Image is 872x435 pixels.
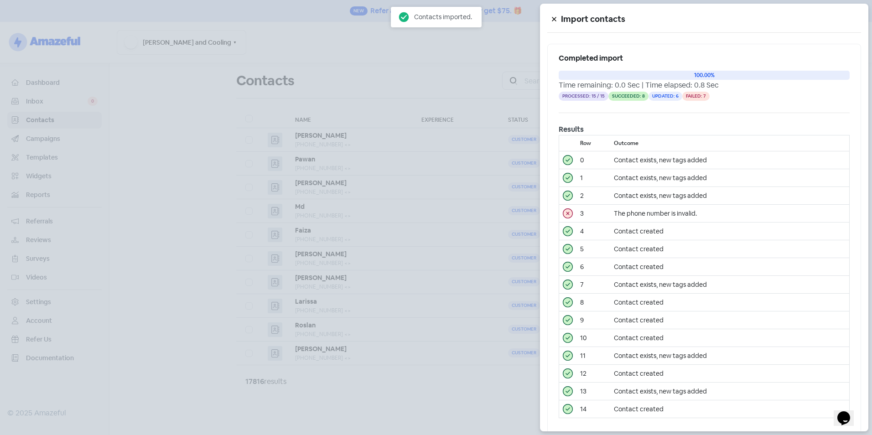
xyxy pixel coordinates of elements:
td: 14 [576,400,610,418]
span: Processed: 15 / 15 [559,92,608,101]
th: Outcome [610,135,850,151]
td: 7 [576,276,610,294]
div: Contacts imported. [414,12,472,22]
th: Row [576,135,610,151]
td: 12 [576,365,610,383]
td: Contact created [610,329,850,347]
td: 8 [576,294,610,311]
td: 13 [576,383,610,400]
td: Contact exists, new tags added [610,347,850,365]
div: Time remaining: 0.0 Sec | Time elapsed: 0.8 Sec [559,80,850,91]
span: Succeeded: 8 [608,92,649,101]
td: 11 [576,347,610,365]
td: 2 [576,187,610,205]
td: Contact exists, new tags added [610,383,850,400]
td: 0 [576,151,610,169]
td: 4 [576,223,610,240]
b: Results [559,124,584,134]
td: Contact created [610,400,850,418]
td: Contact created [610,223,850,240]
div: 100.00% [559,71,850,80]
td: Contact created [610,258,850,276]
td: Contact exists, new tags added [610,169,850,187]
td: Contact exists, new tags added [610,187,850,205]
td: 6 [576,258,610,276]
span: Failed: 7 [682,92,710,101]
td: Contact created [610,240,850,258]
td: Contact exists, new tags added [610,151,850,169]
h5: Import contacts [561,12,861,26]
iframe: chat widget [834,399,863,426]
td: 1 [576,169,610,187]
td: The phone number is invalid. [610,205,850,223]
span: Updated: 6 [649,92,682,101]
td: 3 [576,205,610,223]
td: 5 [576,240,610,258]
td: Contact created [610,311,850,329]
td: Contact exists, new tags added [610,276,850,294]
td: 10 [576,329,610,347]
td: 9 [576,311,610,329]
span: Completed import [559,53,623,63]
td: Contact created [610,294,850,311]
td: Contact created [610,365,850,383]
